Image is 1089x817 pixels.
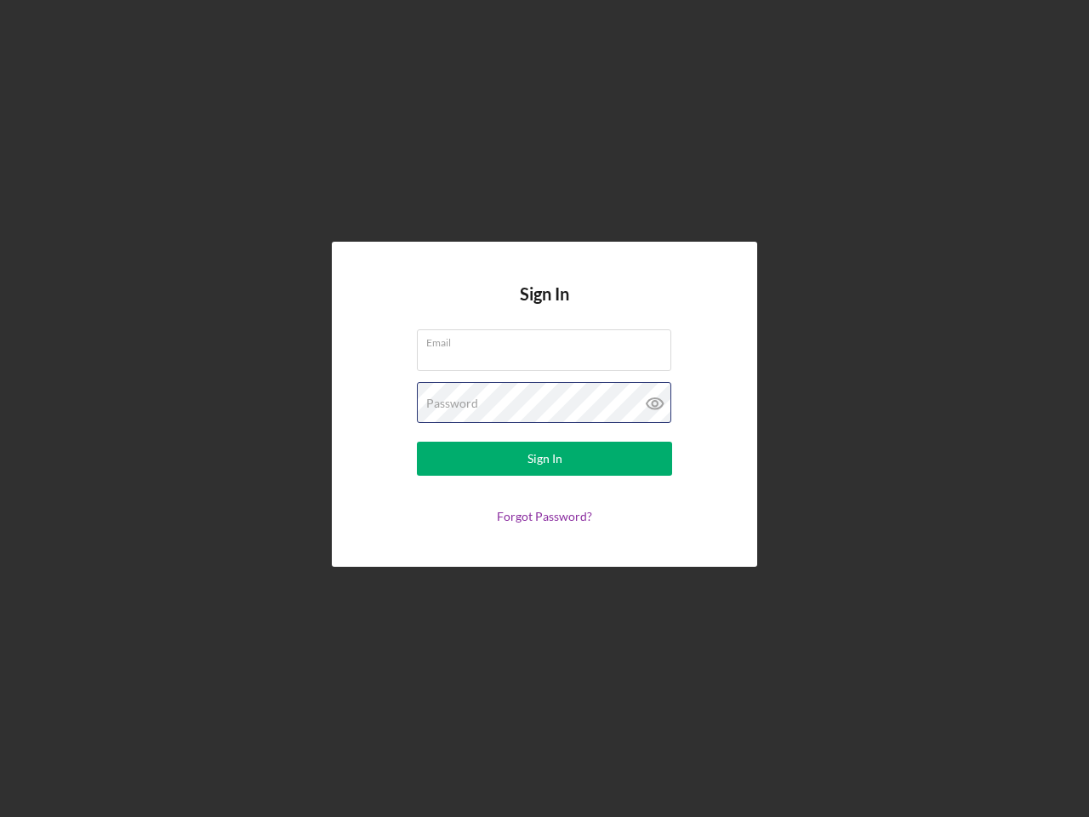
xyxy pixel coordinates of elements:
[426,397,478,410] label: Password
[527,442,562,476] div: Sign In
[520,284,569,329] h4: Sign In
[417,442,672,476] button: Sign In
[426,330,671,349] label: Email
[497,509,592,523] a: Forgot Password?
